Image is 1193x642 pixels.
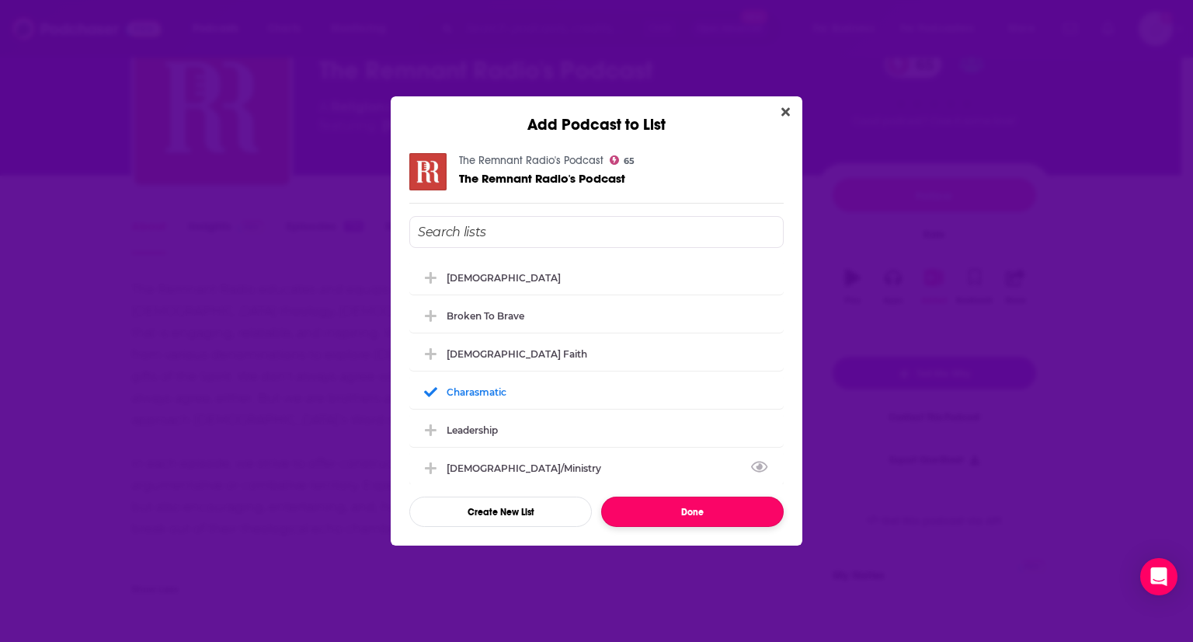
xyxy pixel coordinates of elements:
div: [DEMOGRAPHIC_DATA] [447,272,561,284]
div: [DEMOGRAPHIC_DATA]/Ministry [447,462,610,474]
div: Add Podcast To List [409,216,784,527]
div: Add Podcast to List [391,96,802,134]
div: Leadership [447,424,498,436]
div: Pastors/Ministry [409,451,784,485]
button: Done [601,497,784,527]
div: Charasmatic [447,386,506,398]
div: Charasmatic [409,375,784,409]
div: Open Intercom Messenger [1140,558,1177,595]
button: View Link [601,471,610,473]
div: Catholic Faith [409,337,784,371]
a: 65 [610,155,635,165]
input: Search lists [409,216,784,248]
a: The Remnant Radio's Podcast [459,154,603,167]
div: Apologetics [409,260,784,295]
div: Broken to Brave [409,298,784,333]
span: The Remnant Radio's Podcast [459,171,625,186]
span: 65 [624,158,635,165]
button: Create New List [409,497,592,527]
div: Broken to Brave [447,310,524,322]
div: Leadership [409,413,784,447]
button: Close [775,103,796,122]
img: The Remnant Radio's Podcast [409,153,447,190]
div: [DEMOGRAPHIC_DATA] Faith [447,348,587,360]
a: The Remnant Radio's Podcast [459,172,625,185]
